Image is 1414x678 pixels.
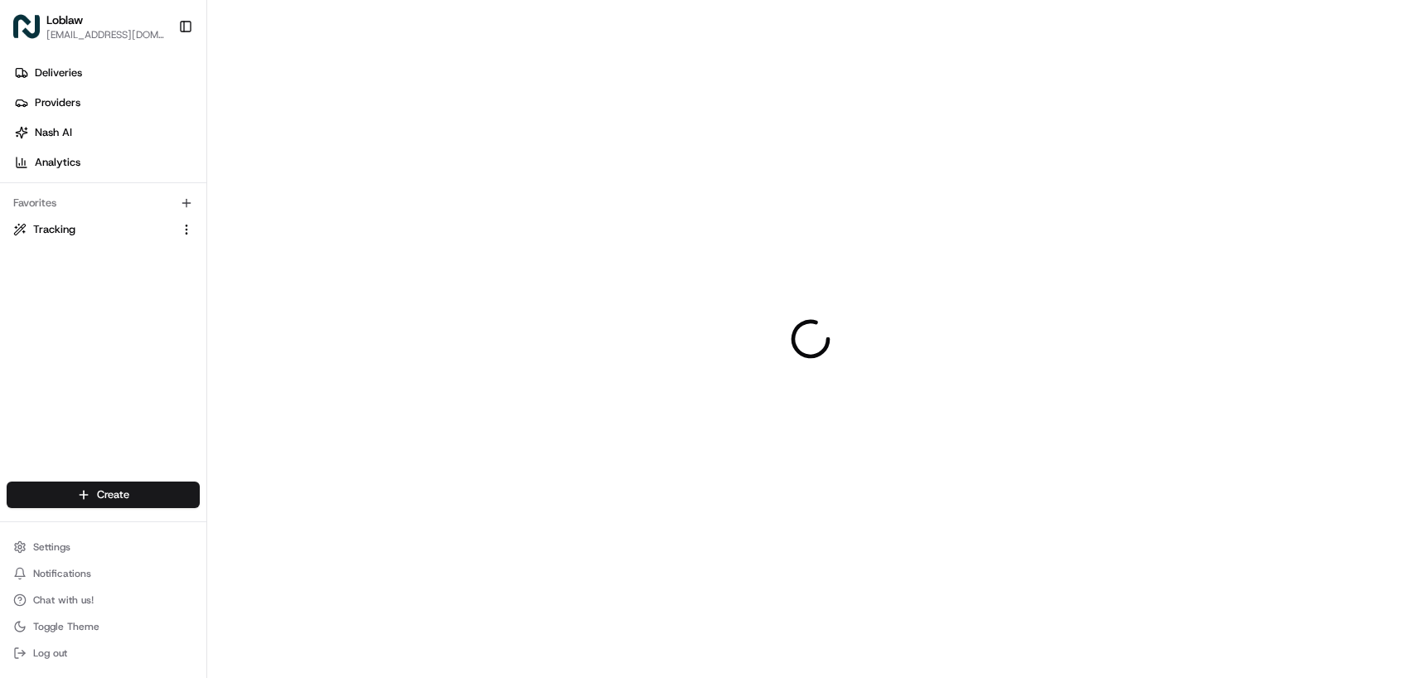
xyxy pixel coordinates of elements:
button: Notifications [7,562,200,585]
button: [EMAIL_ADDRESS][DOMAIN_NAME] [46,28,165,41]
button: Settings [7,535,200,559]
a: Deliveries [7,60,206,86]
span: Create [97,487,129,502]
a: Providers [7,90,206,116]
span: Tracking [33,222,75,237]
a: Tracking [13,222,173,237]
button: Create [7,482,200,508]
span: Toggle Theme [33,620,99,633]
button: Toggle Theme [7,615,200,638]
button: Chat with us! [7,588,200,612]
button: Loblaw [46,12,83,28]
span: Providers [35,95,80,110]
span: Analytics [35,155,80,170]
span: Deliveries [35,65,82,80]
span: Log out [33,647,67,660]
img: Loblaw [13,13,40,40]
button: Log out [7,642,200,665]
span: Chat with us! [33,593,94,607]
a: Analytics [7,149,206,176]
span: Settings [33,540,70,554]
a: Nash AI [7,119,206,146]
span: Nash AI [35,125,72,140]
button: Tracking [7,216,200,243]
span: Notifications [33,567,91,580]
div: Favorites [7,190,200,216]
button: LoblawLoblaw[EMAIL_ADDRESS][DOMAIN_NAME] [7,7,172,46]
